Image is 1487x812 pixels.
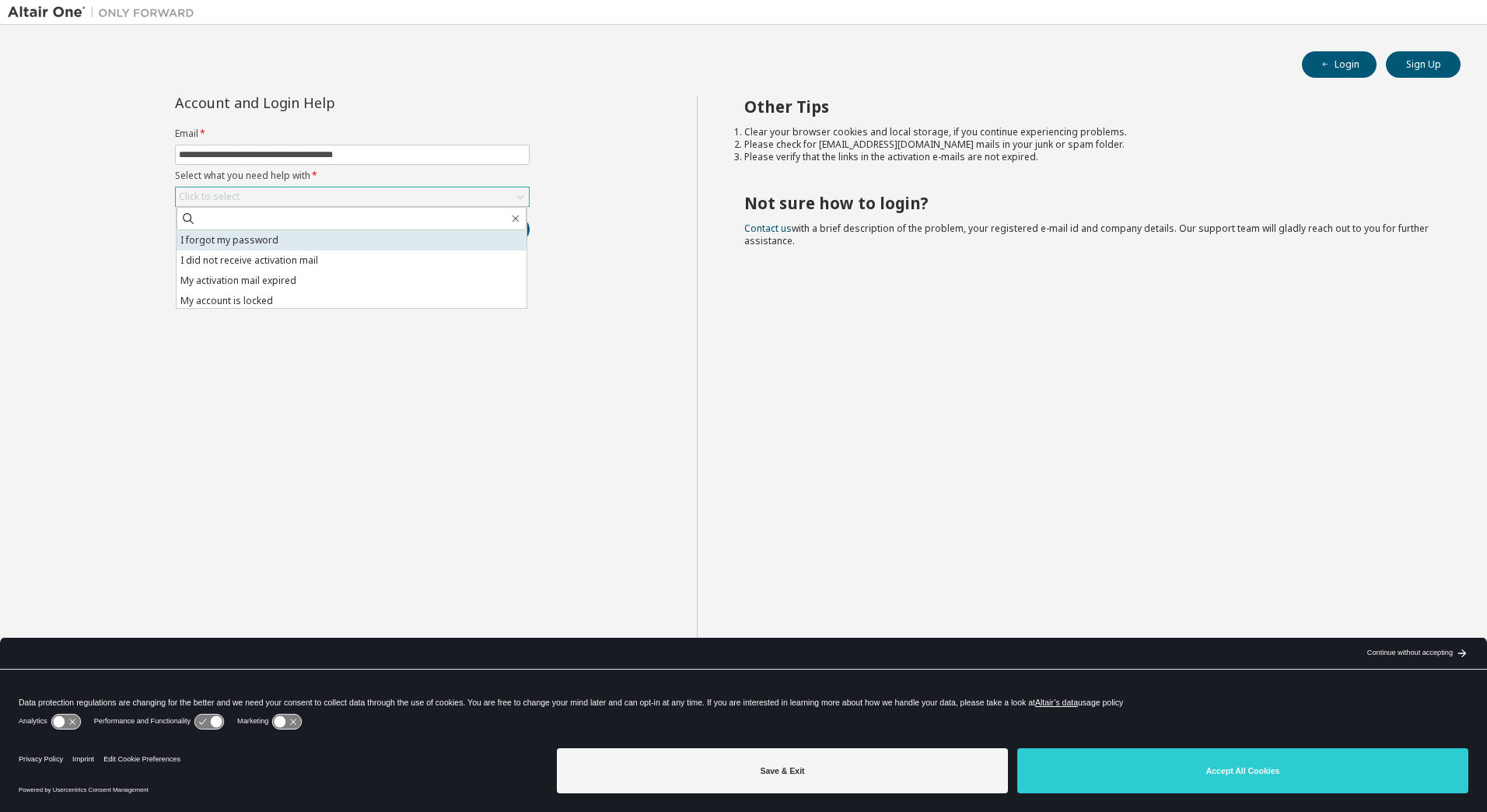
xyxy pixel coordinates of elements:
label: Email [175,128,530,140]
img: Altair One [8,5,202,20]
button: Sign Up [1386,51,1461,78]
a: Contact us [744,222,792,235]
span: with a brief description of the problem, your registered e-mail id and company details. Our suppo... [744,222,1429,247]
div: Click to select [179,191,240,203]
h2: Not sure how to login? [744,193,1433,213]
h2: Other Tips [744,96,1433,117]
div: Click to select [176,187,529,206]
li: I forgot my password [177,230,527,250]
li: Please verify that the links in the activation e-mails are not expired. [744,151,1433,163]
div: Account and Login Help [175,96,459,109]
button: Login [1302,51,1377,78]
li: Clear your browser cookies and local storage, if you continue experiencing problems. [744,126,1433,138]
li: Please check for [EMAIL_ADDRESS][DOMAIN_NAME] mails in your junk or spam folder. [744,138,1433,151]
label: Select what you need help with [175,170,530,182]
